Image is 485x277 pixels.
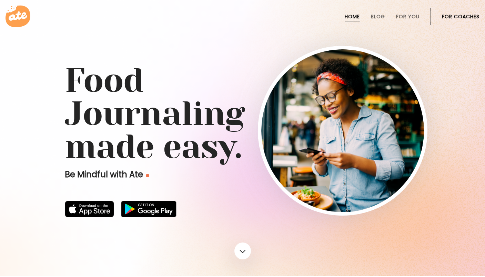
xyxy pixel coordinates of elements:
a: For Coaches [442,14,479,19]
img: badge-download-google.png [121,201,176,217]
a: Blog [371,14,385,19]
img: home-hero-img-rounded.png [261,49,424,212]
a: For You [396,14,420,19]
a: Home [345,14,360,19]
h1: Food Journaling made easy. [65,64,421,164]
p: Be Mindful with Ate [65,169,258,180]
img: badge-download-apple.svg [65,201,114,217]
